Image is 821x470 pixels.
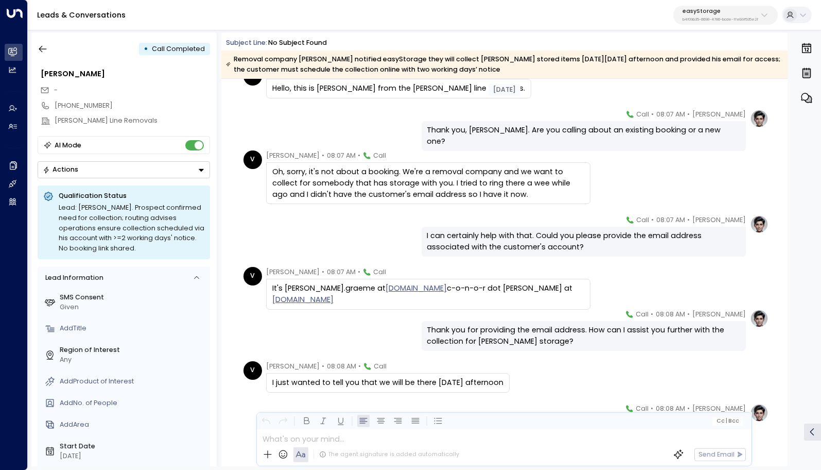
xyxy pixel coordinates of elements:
[692,404,746,414] span: [PERSON_NAME]
[687,109,690,120] span: •
[651,404,653,414] span: •
[38,161,210,178] button: Actions
[717,418,740,424] span: Cc Bcc
[692,109,746,120] span: [PERSON_NAME]
[673,6,778,25] button: easyStorageb4f09b35-6698-4786-bcde-ffeb9f535e2f
[358,267,360,277] span: •
[651,109,654,120] span: •
[144,41,148,57] div: •
[750,215,768,233] img: profile-logo.png
[358,150,360,161] span: •
[750,109,768,128] img: profile-logo.png
[322,361,324,372] span: •
[60,420,206,430] div: AddArea
[726,418,727,424] span: |
[692,215,746,225] span: [PERSON_NAME]
[152,44,205,53] span: Call Completed
[427,125,740,147] div: Thank you, [PERSON_NAME]. Are you calling about an existing booking or a new one?
[59,203,204,254] div: Lead: [PERSON_NAME]. Prospect confirmed need for collection; routing advises operations ensure co...
[54,86,58,94] span: -
[42,273,103,283] div: Lead Information
[322,267,324,277] span: •
[60,324,206,333] div: AddTitle
[226,38,267,47] span: Subject Line:
[713,416,743,425] button: Cc|Bcc
[272,166,584,200] div: Oh, sorry, it's not about a booking. We're a removal company and we want to collect for somebody ...
[488,84,520,96] div: [DATE]
[427,230,740,253] div: I can certainly help with that. Could you please provide the email address associated with the cu...
[243,267,262,286] div: V
[243,361,262,380] div: V
[683,8,758,14] p: easyStorage
[55,101,210,111] div: [PHONE_NUMBER]
[636,309,649,320] span: Call
[41,69,210,80] div: [PERSON_NAME]
[266,267,320,277] span: [PERSON_NAME]
[268,38,327,48] div: No subject found
[687,404,690,414] span: •
[636,109,649,120] span: Call
[38,161,210,178] div: Button group with a nested menu
[60,293,206,303] label: SMS Consent
[55,116,210,126] div: [PERSON_NAME] Line Removals
[37,10,126,20] a: Leads & Conversations
[60,442,206,451] label: Start Date
[55,140,81,150] div: AI Mode
[373,150,386,161] span: Call
[60,398,206,408] div: AddNo. of People
[656,404,685,414] span: 08:08 AM
[683,18,758,22] p: b4f09b35-6698-4786-bcde-ffeb9f535e2f
[327,361,356,372] span: 08:08 AM
[260,415,273,428] button: Undo
[59,191,204,200] p: Qualification Status
[687,309,690,320] span: •
[43,165,78,174] div: Actions
[651,309,653,320] span: •
[374,361,387,372] span: Call
[656,109,685,120] span: 08:07 AM
[272,283,584,305] div: It's [PERSON_NAME].graeme at c-o-n-o-r dot [PERSON_NAME] at
[656,309,685,320] span: 08:08 AM
[386,283,447,294] a: [DOMAIN_NAME]
[750,309,768,328] img: profile-logo.png
[272,377,503,389] div: I just wanted to tell you that we will be there [DATE] afternoon
[327,267,356,277] span: 08:07 AM
[60,377,206,387] div: AddProduct of Interest
[427,325,740,347] div: Thank you for providing the email address. How can I assist you further with the collection for [...
[636,215,649,225] span: Call
[322,150,324,161] span: •
[651,215,654,225] span: •
[687,215,690,225] span: •
[277,415,290,428] button: Redo
[319,450,459,459] div: The agent signature is added automatically
[656,215,685,225] span: 08:07 AM
[272,294,334,306] a: [DOMAIN_NAME]
[266,150,320,161] span: [PERSON_NAME]
[60,345,206,355] label: Region of Interest
[60,303,206,312] div: Given
[60,451,206,461] div: [DATE]
[243,150,262,169] div: V
[750,404,768,422] img: profile-logo.png
[266,361,320,372] span: [PERSON_NAME]
[636,404,649,414] span: Call
[358,361,361,372] span: •
[226,54,782,75] div: Removal company [PERSON_NAME] notified easyStorage they will collect [PERSON_NAME] stored items [...
[327,150,356,161] span: 08:07 AM
[60,355,206,365] div: Any
[692,309,746,320] span: [PERSON_NAME]
[373,267,386,277] span: Call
